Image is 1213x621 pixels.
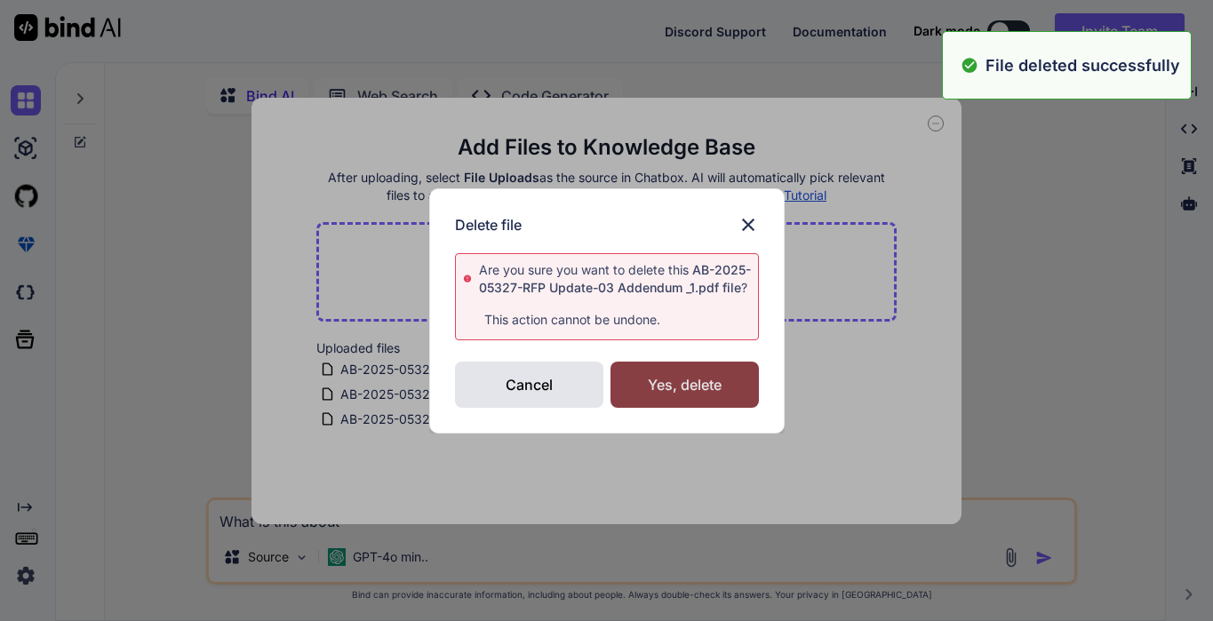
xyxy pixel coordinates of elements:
[455,214,522,235] h3: Delete file
[479,262,751,295] span: AB-2025-05327-RFP Update-03 Addendum _1.pdf file
[986,53,1180,77] p: File deleted successfully
[479,261,758,297] div: Are you sure you want to delete this ?
[455,362,603,408] div: Cancel
[738,214,759,235] img: close
[961,53,978,77] img: alert
[610,362,759,408] div: Yes, delete
[463,311,758,329] p: This action cannot be undone.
